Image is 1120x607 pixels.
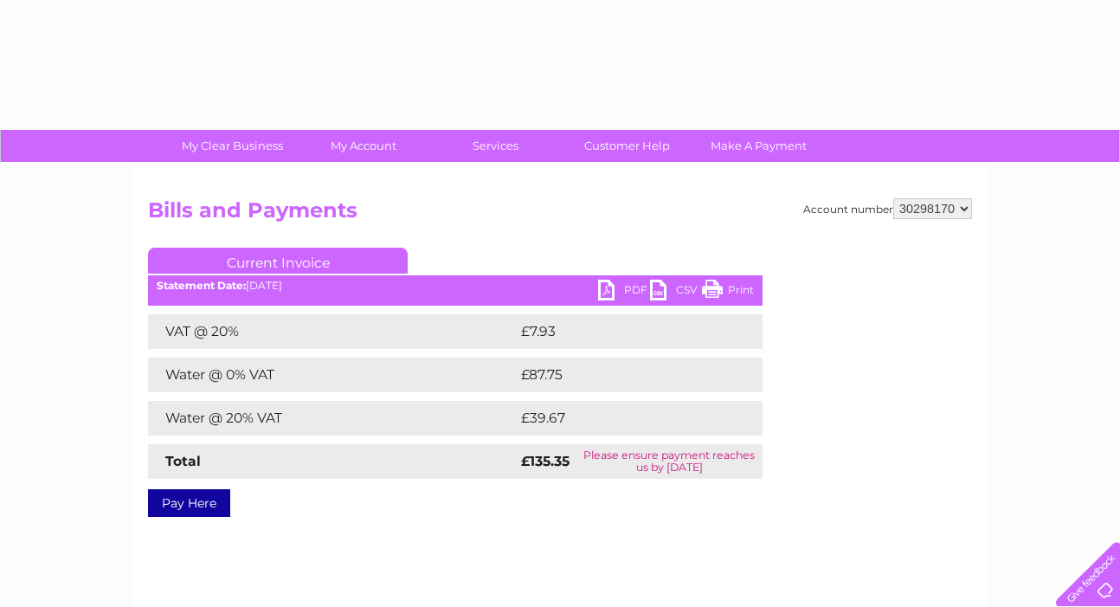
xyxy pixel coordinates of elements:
[517,401,728,436] td: £39.67
[148,314,517,349] td: VAT @ 20%
[576,444,763,479] td: Please ensure payment reaches us by [DATE]
[424,130,567,162] a: Services
[521,453,570,469] strong: £135.35
[148,358,517,392] td: Water @ 0% VAT
[148,198,972,231] h2: Bills and Payments
[157,279,246,292] b: Statement Date:
[803,198,972,219] div: Account number
[165,453,201,469] strong: Total
[556,130,698,162] a: Customer Help
[702,280,754,305] a: Print
[148,280,763,292] div: [DATE]
[598,280,650,305] a: PDF
[293,130,435,162] a: My Account
[148,401,517,436] td: Water @ 20% VAT
[650,280,702,305] a: CSV
[148,489,230,517] a: Pay Here
[687,130,830,162] a: Make A Payment
[148,248,408,274] a: Current Invoice
[161,130,304,162] a: My Clear Business
[517,314,722,349] td: £7.93
[517,358,726,392] td: £87.75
